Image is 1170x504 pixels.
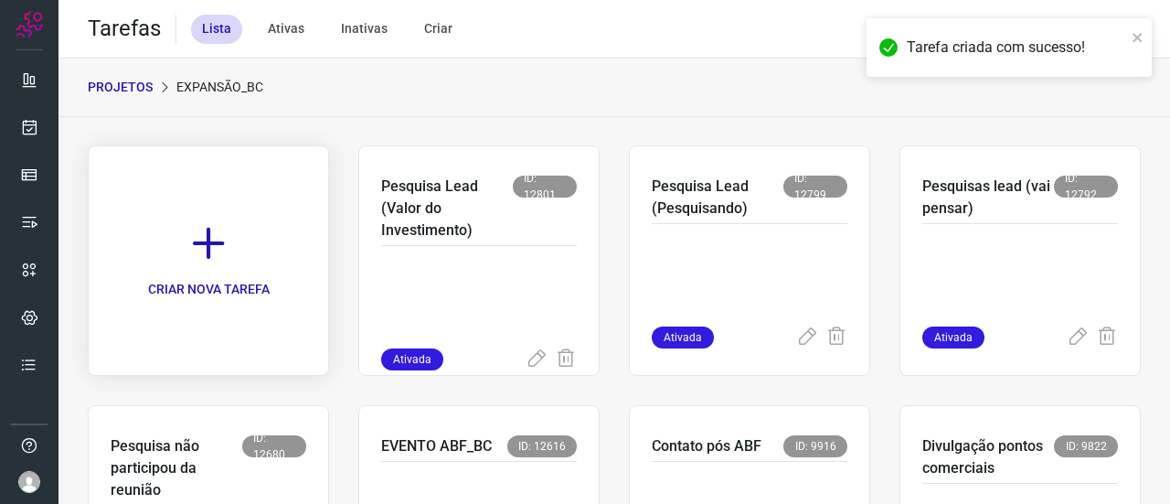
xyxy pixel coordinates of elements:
span: Ativada [381,349,443,370]
div: Ativas [257,15,315,44]
div: Criar [413,15,463,44]
img: Logo [16,11,43,38]
div: Inativas [330,15,399,44]
p: Divulgação pontos comerciais [922,435,1054,479]
span: ID: 12616 [507,435,577,457]
span: Ativada [922,327,984,349]
p: PROJETOS [88,78,153,97]
p: Pesquisa não participou da reunião [111,435,242,501]
span: ID: 12799 [783,176,847,198]
h2: Tarefas [88,16,161,42]
span: ID: 12792 [1054,176,1118,198]
p: Expansão_BC [176,78,263,97]
p: Pesquisa Lead (Valor do Investimento) [381,176,513,241]
div: Tarefa criada com sucesso! [907,37,1126,59]
span: ID: 9916 [783,435,847,457]
p: CRIAR NOVA TAREFA [148,280,270,299]
a: CRIAR NOVA TAREFA [88,145,329,376]
img: avatar-user-boy.jpg [18,471,40,493]
span: ID: 12680 [242,435,306,457]
button: close [1132,26,1144,48]
span: Ativada [652,327,714,349]
span: ID: 9822 [1054,435,1118,457]
p: Contato pós ABF [652,435,761,457]
div: Lista [191,15,242,44]
p: Pesquisas lead (vai pensar) [922,176,1054,220]
p: EVENTO ABF_BC [381,435,492,457]
p: Pesquisa Lead (Pesquisando) [652,176,783,220]
span: ID: 12801 [513,176,577,198]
